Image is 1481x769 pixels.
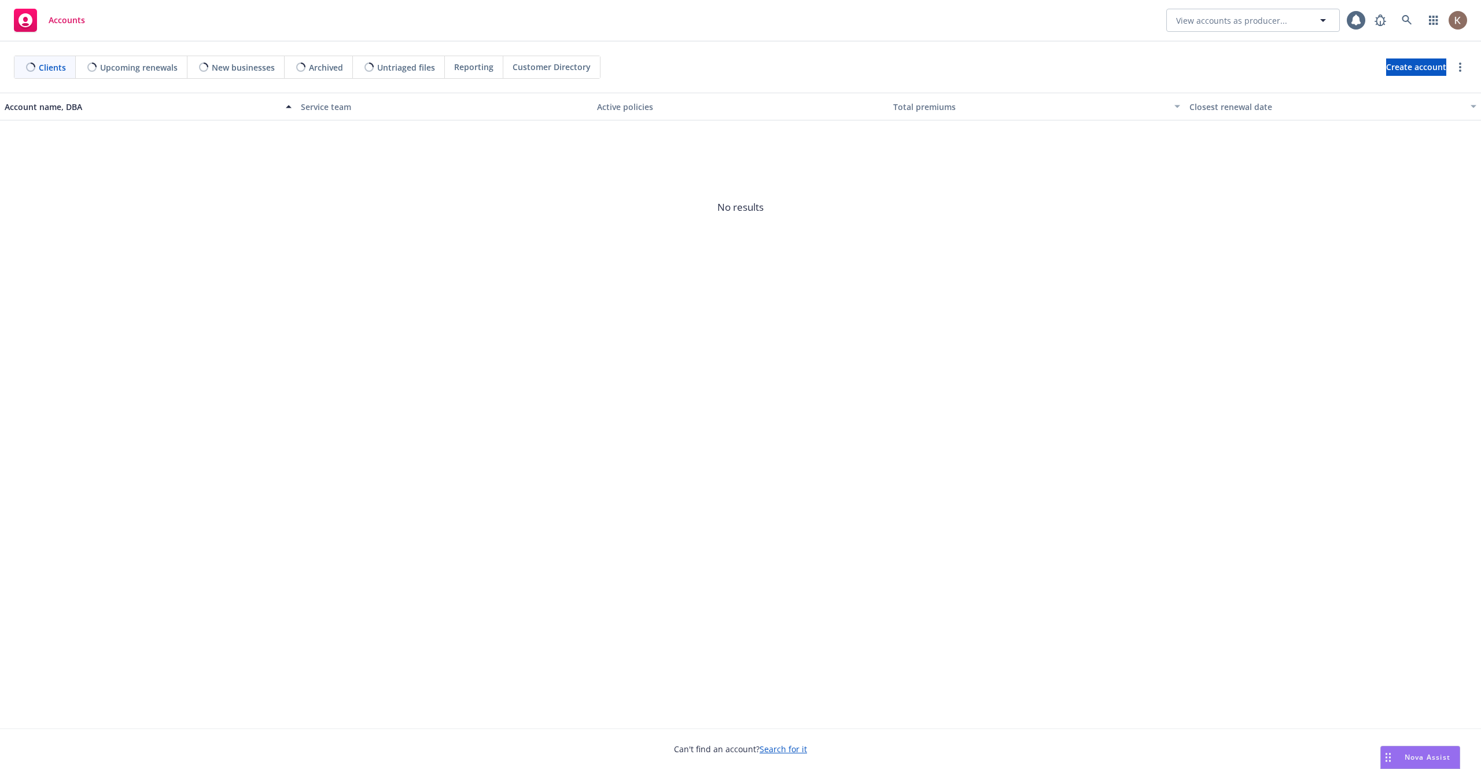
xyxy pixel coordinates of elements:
span: View accounts as producer... [1176,14,1287,27]
div: Service team [301,101,588,113]
a: Search [1395,9,1419,32]
span: Can't find an account? [674,743,807,755]
button: View accounts as producer... [1166,9,1340,32]
span: Archived [309,61,343,74]
div: Active policies [597,101,884,113]
a: Search for it [760,744,807,755]
span: Nova Assist [1405,752,1450,762]
span: Upcoming renewals [100,61,178,74]
a: Accounts [9,4,90,36]
button: Total premiums [889,93,1185,120]
span: Customer Directory [513,61,591,73]
div: Closest renewal date [1189,101,1464,113]
img: photo [1449,11,1467,30]
a: Create account [1386,58,1446,76]
button: Nova Assist [1380,746,1460,769]
span: New businesses [212,61,275,74]
button: Closest renewal date [1185,93,1481,120]
span: Clients [39,61,66,74]
a: more [1453,60,1467,74]
div: Total premiums [893,101,1167,113]
span: Untriaged files [377,61,435,74]
a: Switch app [1422,9,1445,32]
span: Accounts [49,16,85,25]
span: Create account [1386,56,1446,78]
button: Active policies [592,93,889,120]
span: Reporting [454,61,493,73]
div: Account name, DBA [5,101,279,113]
a: Report a Bug [1369,9,1392,32]
button: Service team [296,93,592,120]
div: Drag to move [1381,746,1395,768]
